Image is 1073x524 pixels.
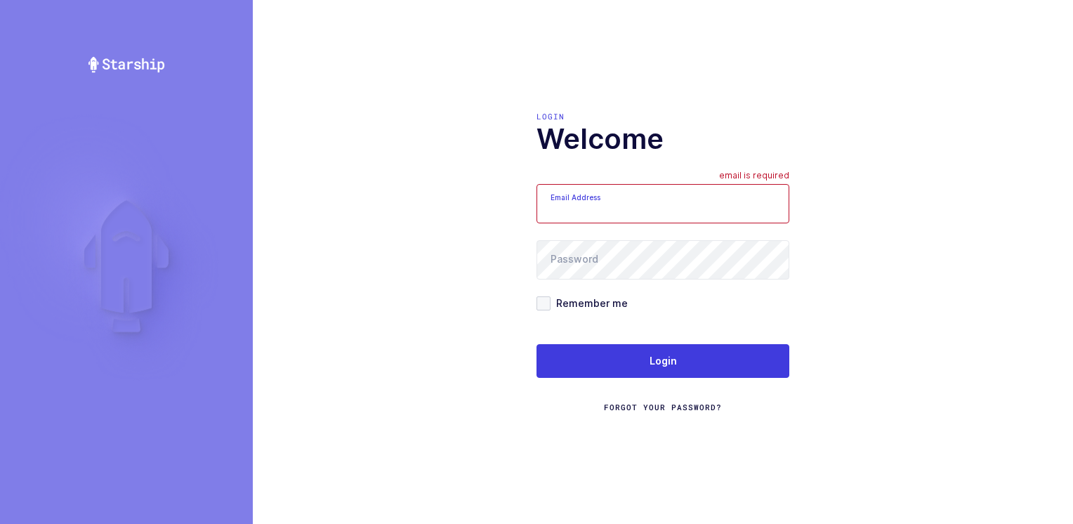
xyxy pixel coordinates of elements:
[536,240,789,280] input: Password
[719,170,789,184] div: email is required
[650,354,677,368] span: Login
[87,56,166,73] img: Starship
[536,184,789,223] input: Email Address
[536,111,789,122] div: Login
[536,344,789,378] button: Login
[551,296,628,310] span: Remember me
[604,402,722,413] a: Forgot Your Password?
[536,122,789,156] h1: Welcome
